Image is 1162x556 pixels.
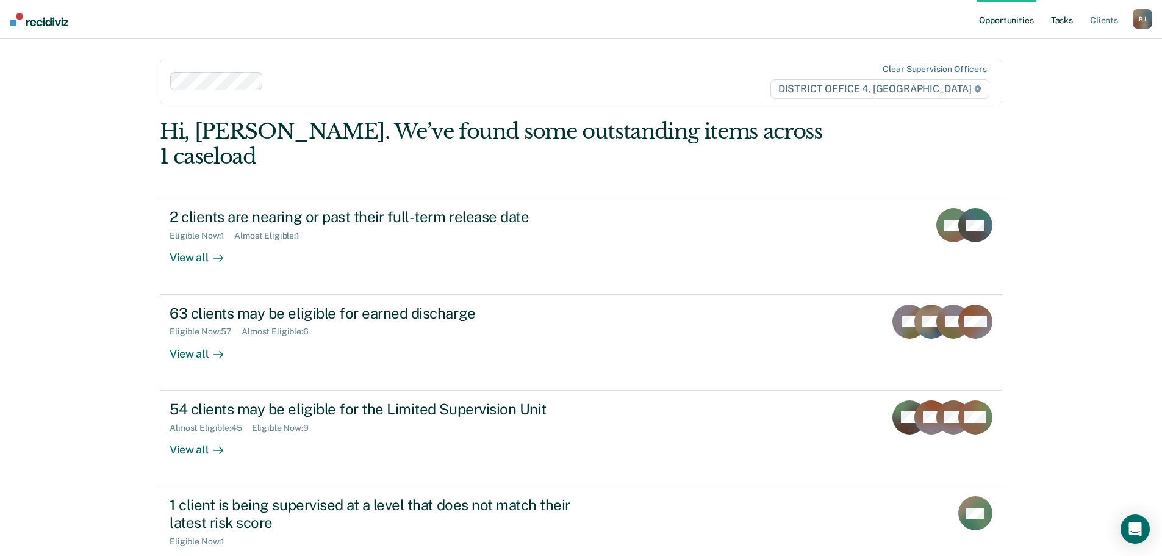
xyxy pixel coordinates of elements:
a: 2 clients are nearing or past their full-term release dateEligible Now:1Almost Eligible:1View all [160,198,1002,294]
div: 54 clients may be eligible for the Limited Supervision Unit [170,400,598,418]
div: Eligible Now : 9 [252,423,318,433]
button: BJ [1133,9,1152,29]
div: View all [170,337,238,361]
div: 2 clients are nearing or past their full-term release date [170,208,598,226]
div: Eligible Now : 1 [170,536,234,547]
div: 1 client is being supervised at a level that does not match their latest risk score [170,496,598,532]
div: Almost Eligible : 45 [170,423,252,433]
a: 54 clients may be eligible for the Limited Supervision UnitAlmost Eligible:45Eligible Now:9View all [160,391,1002,486]
div: Open Intercom Messenger [1121,514,1150,544]
div: Eligible Now : 57 [170,327,242,337]
div: 63 clients may be eligible for earned discharge [170,305,598,322]
div: Eligible Now : 1 [170,231,234,241]
img: Recidiviz [10,13,68,26]
span: DISTRICT OFFICE 4, [GEOGRAPHIC_DATA] [770,79,989,99]
div: Almost Eligible : 6 [242,327,318,337]
a: 63 clients may be eligible for earned dischargeEligible Now:57Almost Eligible:6View all [160,295,1002,391]
div: View all [170,241,238,265]
div: Almost Eligible : 1 [234,231,309,241]
div: B J [1133,9,1152,29]
div: Hi, [PERSON_NAME]. We’ve found some outstanding items across 1 caseload [160,119,834,169]
div: View all [170,433,238,457]
div: Clear supervision officers [883,64,986,74]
